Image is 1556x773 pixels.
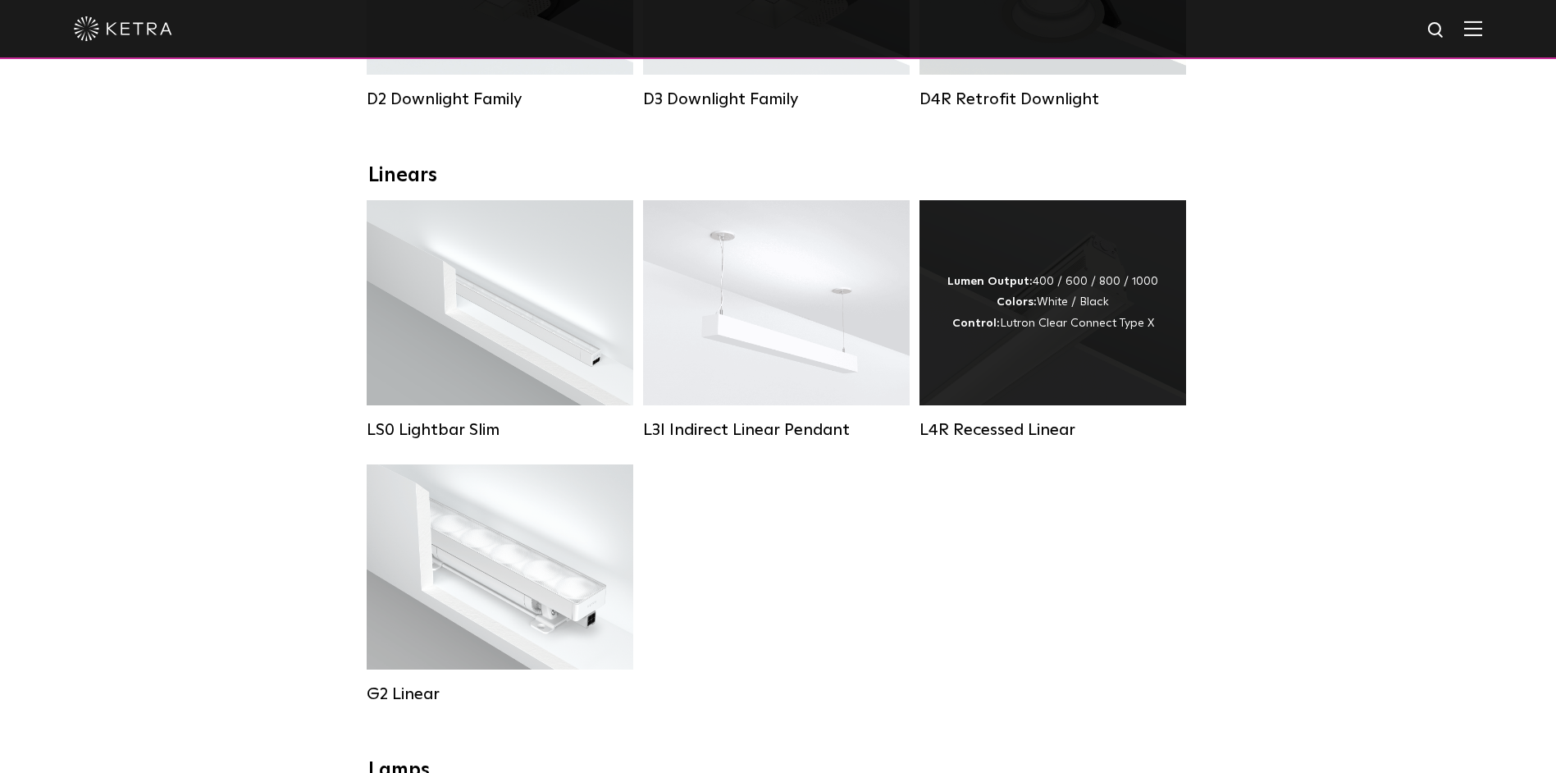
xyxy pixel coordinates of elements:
[643,420,910,440] div: L3I Indirect Linear Pendant
[367,420,633,440] div: LS0 Lightbar Slim
[367,464,633,704] a: G2 Linear Lumen Output:400 / 700 / 1000Colors:WhiteBeam Angles:Flood / [GEOGRAPHIC_DATA] / Narrow...
[74,16,172,41] img: ketra-logo-2019-white
[919,420,1186,440] div: L4R Recessed Linear
[368,164,1189,188] div: Linears
[1464,21,1482,36] img: Hamburger%20Nav.svg
[367,89,633,109] div: D2 Downlight Family
[997,296,1037,308] strong: Colors:
[1426,21,1447,41] img: search icon
[947,276,1033,287] strong: Lumen Output:
[643,200,910,440] a: L3I Indirect Linear Pendant Lumen Output:400 / 600 / 800 / 1000Housing Colors:White / BlackContro...
[367,200,633,440] a: LS0 Lightbar Slim Lumen Output:200 / 350Colors:White / BlackControl:X96 Controller
[947,272,1158,334] div: 400 / 600 / 800 / 1000 White / Black Lutron Clear Connect Type X
[643,89,910,109] div: D3 Downlight Family
[919,89,1186,109] div: D4R Retrofit Downlight
[367,684,633,704] div: G2 Linear
[919,200,1186,440] a: L4R Recessed Linear Lumen Output:400 / 600 / 800 / 1000Colors:White / BlackControl:Lutron Clear C...
[952,318,1000,329] strong: Control:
